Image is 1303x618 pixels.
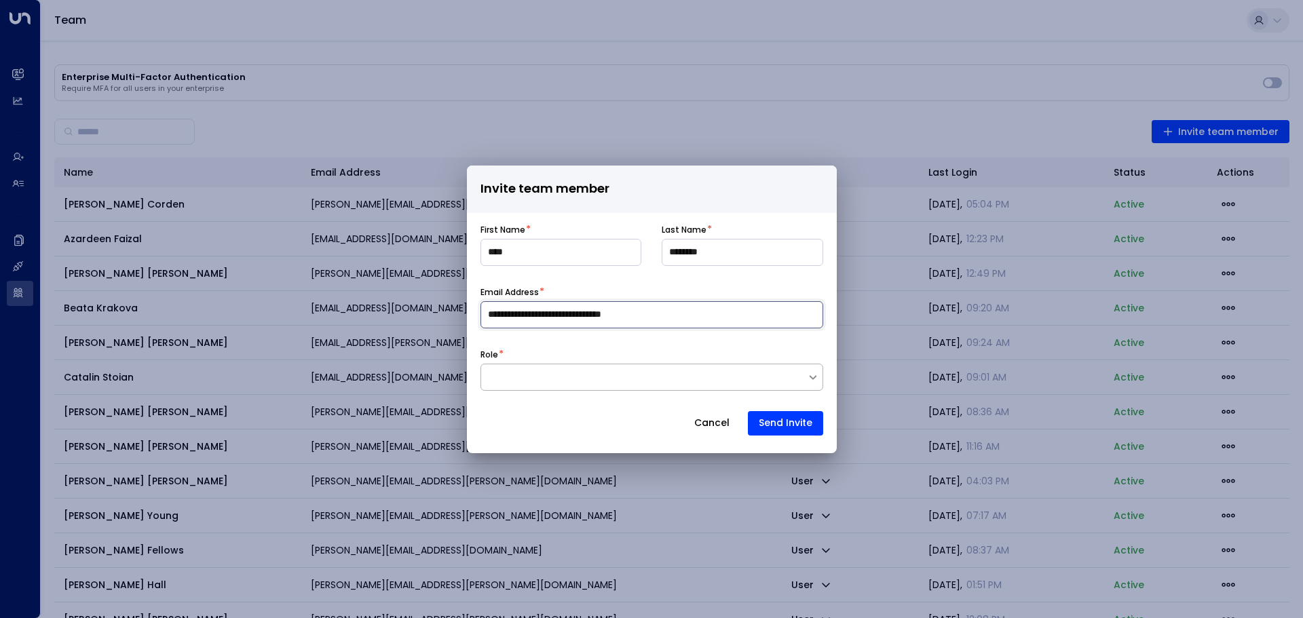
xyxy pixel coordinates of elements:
[480,179,609,199] span: Invite team member
[748,411,823,436] button: Send Invite
[662,224,706,236] label: Last Name
[480,349,498,361] label: Role
[480,224,525,236] label: First Name
[683,411,741,436] button: Cancel
[480,286,539,298] label: Email Address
